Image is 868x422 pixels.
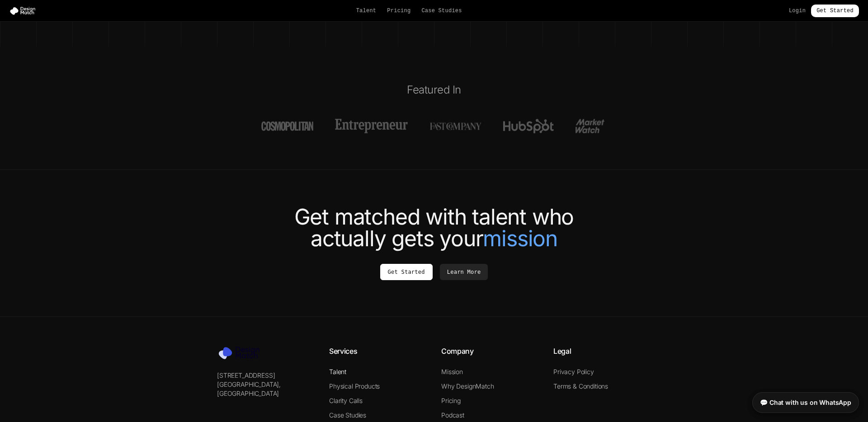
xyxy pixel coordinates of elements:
[217,380,315,398] p: [GEOGRAPHIC_DATA], [GEOGRAPHIC_DATA]
[380,264,433,280] a: Get Started
[335,119,408,133] img: Featured Logo 2
[503,119,554,133] img: Featured Logo 4
[181,83,687,97] h2: Featured In
[441,382,494,390] a: Why DesignMatch
[421,7,462,14] a: Case Studies
[811,5,859,17] a: Get Started
[440,264,488,280] a: Learn More
[441,346,539,356] h4: Company
[329,368,346,375] a: Talent
[441,411,464,419] a: Podcast
[261,119,313,133] img: Featured Logo 1
[217,346,267,360] img: Design Match
[181,206,687,249] h2: Get matched with talent who actually gets your
[441,397,461,404] a: Pricing
[576,119,607,133] img: Featured Logo 5
[329,397,363,404] a: Clarity Calls
[329,382,380,390] a: Physical Products
[483,228,557,249] span: mission
[356,7,377,14] a: Talent
[329,411,366,419] a: Case Studies
[789,7,806,14] a: Login
[429,119,482,133] img: Featured Logo 3
[553,346,651,356] h4: Legal
[553,368,594,375] a: Privacy Policy
[752,392,859,413] a: 💬 Chat with us on WhatsApp
[387,7,410,14] a: Pricing
[553,382,608,390] a: Terms & Conditions
[217,371,315,380] p: [STREET_ADDRESS]
[329,346,427,356] h4: Services
[441,368,463,375] a: Mission
[9,6,40,15] img: Design Match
